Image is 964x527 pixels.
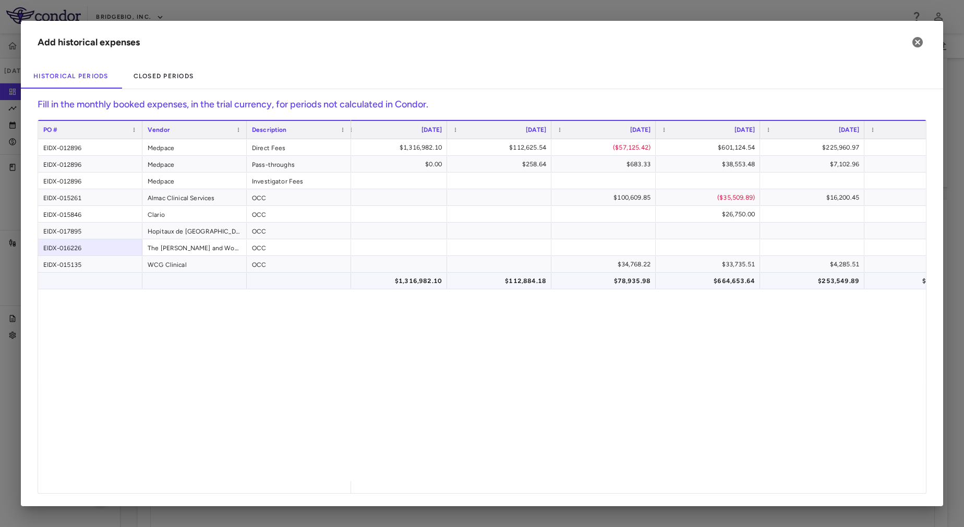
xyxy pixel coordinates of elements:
[769,273,859,289] div: $253,549.89
[38,35,140,50] div: Add historical expenses
[665,206,755,223] div: $26,750.00
[142,156,247,172] div: Medpace
[734,126,755,133] span: [DATE]
[252,126,287,133] span: Description
[43,126,58,133] span: PO #
[769,156,859,173] div: $7,102.96
[247,256,351,272] div: OCC
[561,189,650,206] div: $100,609.85
[38,223,142,239] div: EIDX-017895
[38,239,142,255] div: EIDX-016226
[421,126,442,133] span: [DATE]
[148,126,170,133] span: Vendor
[874,189,963,206] div: $8,749.40
[874,273,963,289] div: $302,545.19
[561,156,650,173] div: $683.33
[352,139,442,156] div: $1,316,982.10
[561,273,650,289] div: $78,935.98
[769,256,859,273] div: $4,285.51
[456,139,546,156] div: $112,625.54
[247,139,351,155] div: Direct Fees
[874,256,963,273] div: $21,993.51
[874,139,963,156] div: $13,879.85
[874,239,963,256] div: $41,638.57
[247,206,351,222] div: OCC
[38,206,142,222] div: EIDX-015846
[38,189,142,205] div: EIDX-015261
[38,256,142,272] div: EIDX-015135
[561,139,650,156] div: ($57,125.42)
[38,97,926,120] h6: Fill in the monthly booked expenses, in the trial currency, for periods not calculated in Condor.
[839,126,859,133] span: [DATE]
[38,173,142,189] div: EIDX-012896
[142,139,247,155] div: Medpace
[769,139,859,156] div: $225,960.97
[142,223,247,239] div: Hopitaux de [GEOGRAPHIC_DATA]
[665,156,755,173] div: $38,553.48
[665,139,755,156] div: $601,124.54
[247,173,351,189] div: Investigator Fees
[142,189,247,205] div: Almac Clinical Services
[142,206,247,222] div: Clario
[247,156,351,172] div: Pass-throughs
[526,126,546,133] span: [DATE]
[38,156,142,172] div: EIDX-012896
[247,239,351,255] div: OCC
[665,256,755,273] div: $33,735.51
[142,239,247,255] div: The [PERSON_NAME] and Women’s Hospital, Inc.
[142,173,247,189] div: Medpace
[247,189,351,205] div: OCC
[665,273,755,289] div: $664,653.64
[630,126,650,133] span: [DATE]
[456,273,546,289] div: $112,884.18
[247,223,351,239] div: OCC
[665,189,755,206] div: ($35,509.89)
[38,139,142,155] div: EIDX-012896
[352,273,442,289] div: $1,316,982.10
[561,256,650,273] div: $34,768.22
[456,156,546,173] div: $258.64
[121,64,207,89] button: Closed Periods
[874,156,963,173] div: $217,888.86
[142,256,247,272] div: WCG Clinical
[21,64,121,89] button: Historical Periods
[769,189,859,206] div: $16,200.45
[352,156,442,173] div: $0.00
[874,206,963,223] div: ($1,605.00)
